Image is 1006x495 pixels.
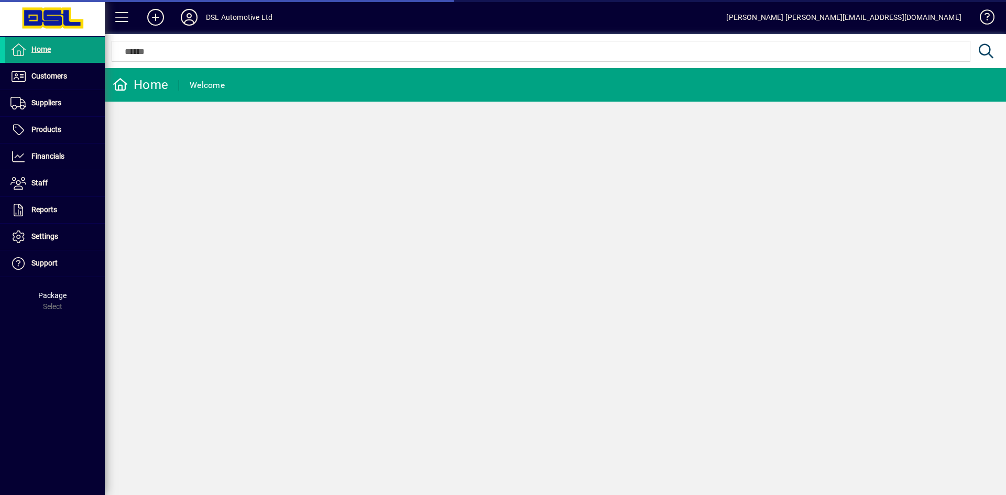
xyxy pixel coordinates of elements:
a: Settings [5,224,105,250]
a: Suppliers [5,90,105,116]
div: Welcome [190,77,225,94]
a: Staff [5,170,105,196]
button: Add [139,8,172,27]
a: Products [5,117,105,143]
a: Support [5,250,105,277]
span: Suppliers [31,98,61,107]
a: Knowledge Base [972,2,993,36]
span: Staff [31,179,48,187]
span: Financials [31,152,64,160]
a: Customers [5,63,105,90]
span: Settings [31,232,58,240]
div: DSL Automotive Ltd [206,9,272,26]
div: Home [113,76,168,93]
span: Package [38,291,67,300]
a: Reports [5,197,105,223]
button: Profile [172,8,206,27]
div: [PERSON_NAME] [PERSON_NAME][EMAIL_ADDRESS][DOMAIN_NAME] [726,9,961,26]
span: Home [31,45,51,53]
span: Support [31,259,58,267]
span: Reports [31,205,57,214]
span: Customers [31,72,67,80]
a: Financials [5,144,105,170]
span: Products [31,125,61,134]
